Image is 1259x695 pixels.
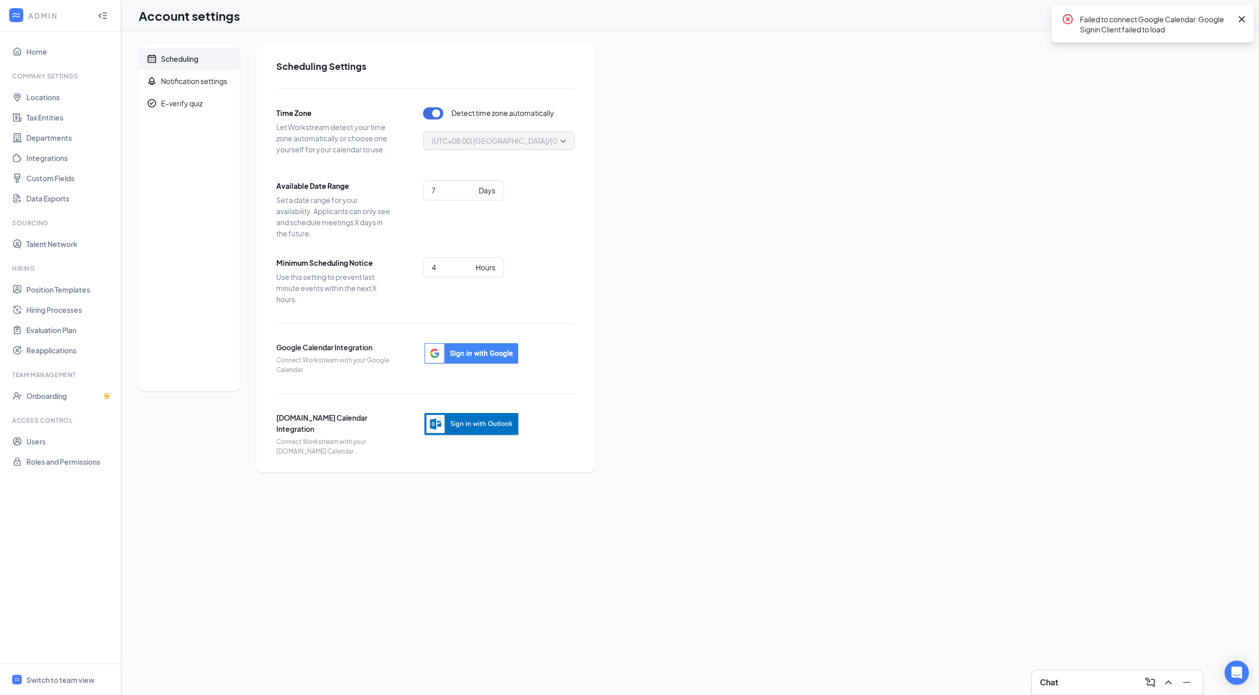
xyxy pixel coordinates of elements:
div: Access control [12,416,111,425]
span: Minimum Scheduling Notice [276,257,393,268]
svg: CheckmarkCircle [147,98,157,108]
span: Google Calendar Integration [276,342,393,353]
a: Home [26,42,113,62]
a: CalendarScheduling [139,48,240,70]
a: Talent Network [26,234,113,254]
button: Minimize [1179,674,1195,690]
svg: CrossCircle [1062,13,1074,25]
span: [DOMAIN_NAME] Calendar Integration [276,412,393,434]
a: Integrations [26,148,113,168]
svg: Cross [1236,13,1248,25]
h3: Chat [1040,677,1058,688]
div: Open Intercom Messenger [1225,661,1249,685]
a: BellNotification settings [139,70,240,92]
span: Set a date range for your availability. Applicants can only see and schedule meetings X days in t... [276,194,393,239]
div: Company Settings [12,72,111,80]
a: Hiring Processes [26,300,113,320]
span: Detect time zone automatically [451,107,554,119]
a: OnboardingCrown [26,386,113,406]
svg: WorkstreamLogo [11,10,21,20]
svg: WorkstreamLogo [14,676,20,683]
svg: Collapse [98,11,108,21]
button: ChevronUp [1160,674,1177,690]
div: ADMIN [28,11,89,21]
div: Notification settings [161,76,227,86]
span: Use this setting to prevent last minute events within the next X hours. [276,271,393,305]
div: Hiring [12,264,111,273]
a: Departments [26,128,113,148]
svg: Bell [147,76,157,86]
svg: ChevronUp [1162,676,1174,688]
a: Custom Fields [26,168,113,188]
a: Roles and Permissions [26,452,113,472]
div: Switch to team view [26,675,95,685]
svg: ComposeMessage [1144,676,1156,688]
a: Data Exports [26,188,113,209]
div: Sourcing [12,219,111,227]
a: Reapplications [26,340,113,360]
div: Team Management [12,371,111,379]
div: E-verify quiz [161,98,202,108]
button: ComposeMessage [1142,674,1158,690]
span: Connect Workstream with your [DOMAIN_NAME] Calendar. [276,437,393,457]
span: (UTC+08:00) [GEOGRAPHIC_DATA]/[GEOGRAPHIC_DATA] - Philippine Time [432,133,679,148]
span: Time Zone [276,107,393,118]
svg: Minimize [1181,676,1193,688]
h2: Scheduling Settings [276,60,575,72]
a: CheckmarkCircleE-verify quiz [139,92,240,114]
a: Locations [26,87,113,107]
div: Days [479,185,495,196]
div: Scheduling [161,54,198,64]
span: Connect Workstream with your Google Calendar. [276,356,393,375]
a: Tax Entities [26,107,113,128]
a: Users [26,431,113,452]
div: Hours [476,262,495,273]
svg: Calendar [147,54,157,64]
span: Let Workstream detect your time zone automatically or choose one yourself for your calendar to use. [276,121,393,155]
a: Evaluation Plan [26,320,113,340]
div: Failed to connect Google Calendar. Google Signin Client failed to load [1080,13,1232,34]
h1: Account settings [139,7,240,24]
a: Position Templates [26,279,113,300]
span: Available Date Range [276,180,393,191]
